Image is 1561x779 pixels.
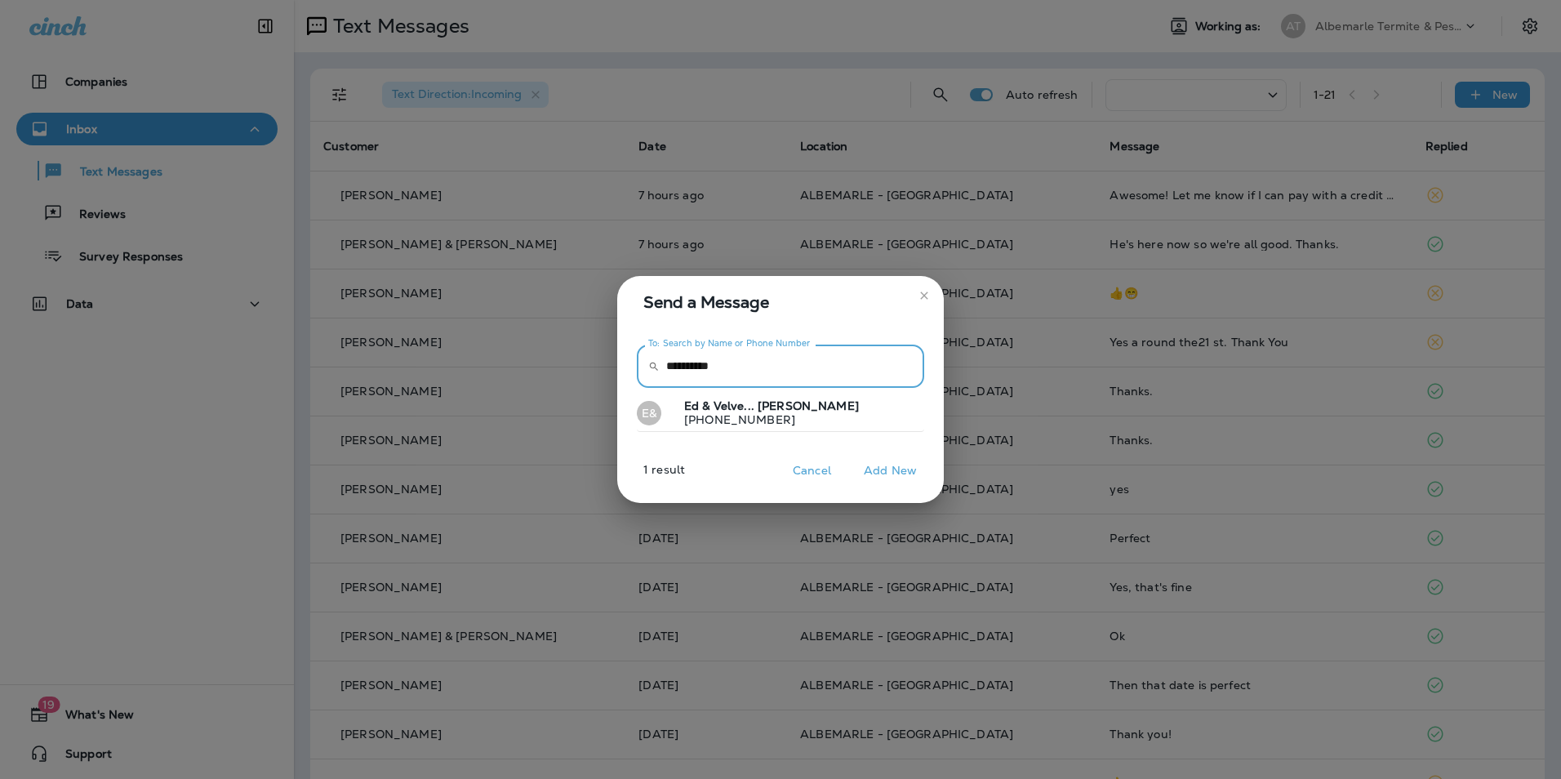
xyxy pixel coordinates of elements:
span: Send a Message [643,289,924,315]
label: To: Search by Name or Phone Number [648,337,811,349]
span: Ed & Velve... [684,398,754,413]
button: Cancel [781,458,843,483]
button: close [911,283,937,309]
button: E&Ed & Velve... [PERSON_NAME][PHONE_NUMBER] [637,394,924,432]
span: [PERSON_NAME] [758,398,859,413]
p: [PHONE_NUMBER] [671,413,859,426]
p: 1 result [611,463,685,489]
button: Add New [856,458,925,483]
div: E& [637,401,661,425]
